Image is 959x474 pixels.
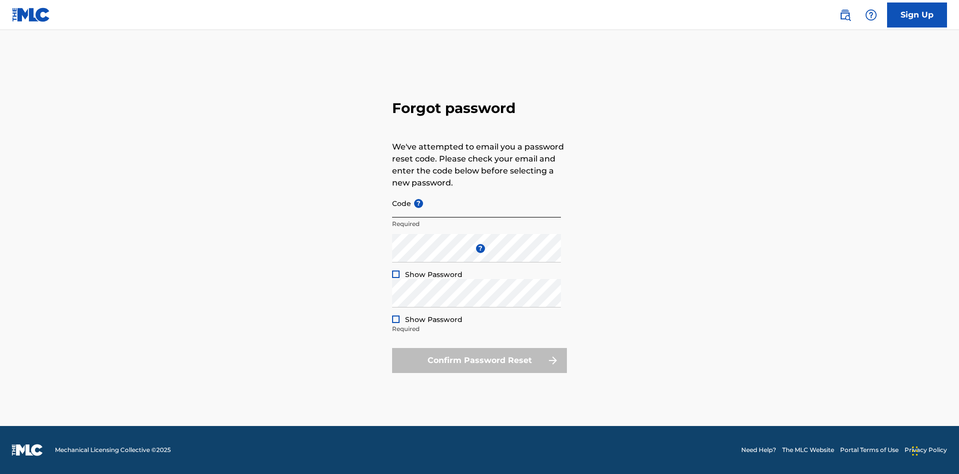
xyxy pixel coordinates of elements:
p: Required [392,324,561,333]
a: Privacy Policy [905,445,947,454]
span: Mechanical Licensing Collective © 2025 [55,445,171,454]
a: Need Help? [741,445,776,454]
span: Show Password [405,270,463,279]
p: Required [392,219,561,228]
a: Portal Terms of Use [840,445,899,454]
img: logo [12,444,43,456]
iframe: Chat Widget [909,426,959,474]
h3: Forgot password [392,99,567,117]
img: help [865,9,877,21]
img: search [839,9,851,21]
a: Sign Up [887,2,947,27]
div: Drag [912,436,918,466]
p: We've attempted to email you a password reset code. Please check your email and enter the code be... [392,141,567,189]
span: ? [414,199,423,208]
a: The MLC Website [782,445,834,454]
img: MLC Logo [12,7,50,22]
a: Public Search [835,5,855,25]
span: ? [476,244,485,253]
div: Help [861,5,881,25]
span: Show Password [405,315,463,324]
